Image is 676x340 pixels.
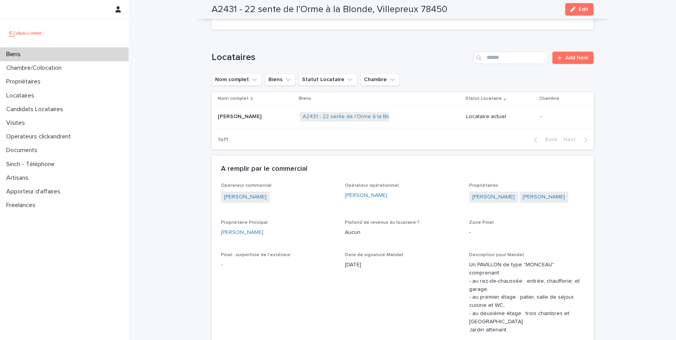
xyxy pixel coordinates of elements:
span: Plafond de revenus du locataire ? [345,220,420,225]
p: Freelances [3,202,42,209]
span: Back [540,137,557,142]
h2: A2431 - 22 sente de l’Orme à la Blonde, Villepreux 78450 [212,4,447,15]
p: Chambre/Colocation [3,64,68,72]
p: Apporteur d'affaires [3,188,67,195]
p: Biens [299,94,311,103]
span: Zone Pinel [469,220,494,225]
p: Statut Locataire [465,94,501,103]
a: Add New [552,51,593,64]
p: 1 of 1 [212,130,235,149]
span: Opérateur opérationnel [345,183,399,188]
p: Candidats Locataires [3,106,69,113]
button: Back [528,136,560,143]
button: Next [560,136,593,143]
a: [PERSON_NAME] [472,193,515,201]
a: [PERSON_NAME] [224,193,267,201]
p: - [469,228,584,237]
p: Locataire actuel [466,113,534,120]
p: Un PAVILLON de type "MONCEAU" comprenant : - au rez-de-chaussée : entrée, chaufferie, et garage, ... [469,261,584,334]
p: Operateurs clickandrent [3,133,77,140]
p: Locataires [3,92,41,99]
p: Artisans [3,174,35,182]
span: Next [563,137,581,142]
p: Sinch - Téléphone [3,161,61,168]
span: Add New [565,55,588,60]
p: Chambre [539,94,560,103]
h2: A remplir par le commercial [221,165,307,174]
span: Opérateur commercial [221,183,272,188]
p: Propriétaires [3,78,47,85]
input: Search [473,51,547,64]
p: [PERSON_NAME] [218,112,263,120]
p: Nom complet [218,94,249,103]
p: - [540,113,581,120]
a: [PERSON_NAME] [221,228,263,237]
button: Biens [265,73,295,86]
p: Aucun [345,228,460,237]
button: Statut Locataire [298,73,357,86]
tr: [PERSON_NAME][PERSON_NAME] A2431 - 22 sente de l’Orme à la Blonde, Villepreux 78450 Locataire act... [212,106,593,128]
a: [PERSON_NAME] [522,193,565,201]
button: Nom complet [212,73,262,86]
span: Description pour Mandat [469,253,524,257]
img: UCB0brd3T0yccxBKYDjQ [6,25,44,41]
h1: Locataires [212,52,471,63]
p: Documents [3,147,44,154]
span: Edit [579,7,588,12]
a: [PERSON_NAME] [345,191,387,200]
span: Propriétaire Principal [221,220,268,225]
button: Chambre [360,73,400,86]
p: Visites [3,119,31,127]
span: Date de signature Mandat [345,253,403,257]
p: [DATE] [345,261,460,269]
p: - [221,261,336,269]
span: Pinel : surperficie de l'extérieur [221,253,291,257]
button: Edit [565,3,593,16]
a: A2431 - 22 sente de l’Orme à la Blonde, Villepreux 78450 [303,113,447,120]
p: Biens [3,51,27,58]
span: Propriétaires [469,183,498,188]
